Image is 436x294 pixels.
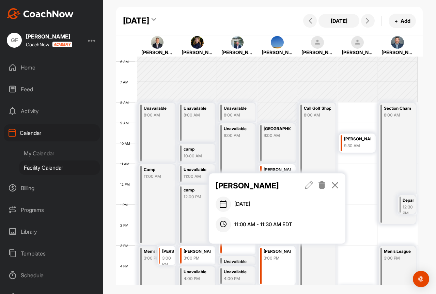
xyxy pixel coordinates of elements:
[184,194,211,200] div: 12:00 PM
[264,133,291,139] div: 9:00 AM
[4,201,100,218] div: Programs
[4,267,100,284] div: Schedule
[224,105,251,112] div: Unavailable
[182,49,213,56] div: [PERSON_NAME]
[26,34,72,39] div: [PERSON_NAME]
[4,59,100,76] div: Home
[184,153,211,159] div: 10:00 AM
[7,33,22,48] div: GF
[234,221,292,229] span: 11:00 AM - 11:30 AM EDT
[4,124,100,141] div: Calendar
[116,182,137,186] div: 12 PM
[403,197,414,204] div: Department Leaders Meeting
[19,146,100,160] div: My Calendar
[224,125,251,133] div: Unavailable
[224,276,251,282] div: 4:00 PM
[116,264,135,268] div: 4 PM
[144,105,171,112] div: Unavailable
[4,223,100,240] div: Library
[52,42,72,47] img: CoachNow acadmey
[264,255,291,261] div: 3:00 PM
[144,166,171,174] div: Camp
[4,103,100,120] div: Activity
[184,268,211,276] div: Unavailable
[384,255,411,261] div: 3:00 PM
[116,284,135,289] div: 5 PM
[141,49,173,56] div: [PERSON_NAME]
[304,112,331,118] div: 8:00 AM
[19,160,100,175] div: Facility Calendar
[224,268,251,276] div: Unavailable
[184,186,211,194] div: camp
[184,173,211,180] div: 11:00 AM
[216,180,292,191] p: [PERSON_NAME]
[391,36,404,49] img: square_2188944b32105364a078cb753be2f824.jpg
[184,105,211,112] div: Unavailable
[4,180,100,197] div: Billing
[224,258,251,266] div: Unavailable
[384,105,411,112] div: Section Championship?
[403,204,414,216] div: 12:30 PM
[413,271,429,287] div: Open Intercom Messenger
[184,166,211,174] div: Unavailable
[184,255,211,261] div: 3:00 PM
[224,133,251,139] div: 9:00 AM
[221,49,253,56] div: [PERSON_NAME]
[116,121,136,125] div: 9 AM
[262,49,293,56] div: [PERSON_NAME]
[231,36,244,49] img: square_446d4912c97095f53e069ee915ff1568.jpg
[344,143,371,149] div: 9:30 AM
[116,162,136,166] div: 11 AM
[123,15,149,27] div: [DATE]
[151,36,164,49] img: square_1cc27a374cabf7354932ba9b093d3e92.jpg
[7,8,74,19] img: CoachNow
[224,112,251,118] div: 8:00 AM
[191,36,204,49] img: square_709eb04eea1884cdf60b346a360604b7.jpg
[184,276,211,282] div: 4:00 PM
[301,49,333,56] div: [PERSON_NAME]
[116,203,135,207] div: 1 PM
[389,14,416,28] button: +Add
[234,200,250,208] span: [DATE]
[116,244,135,248] div: 3 PM
[342,49,373,56] div: [PERSON_NAME] [PERSON_NAME]
[384,112,411,118] div: 8:00 AM
[264,248,291,256] div: [PERSON_NAME]
[116,223,135,227] div: 2 PM
[162,248,174,256] div: [PERSON_NAME]
[304,105,331,112] div: Call Golf Shop [PHONE_NUMBER]
[311,36,324,49] img: square_default-ef6cabf814de5a2bf16c804365e32c732080f9872bdf737d349900a9daf73cf9.png
[144,248,171,256] div: Men's League
[184,248,211,256] div: [PERSON_NAME]
[144,255,171,261] div: 3:00 PM
[4,81,100,98] div: Feed
[144,112,171,118] div: 8:00 AM
[384,248,411,256] div: Men's League
[264,125,291,133] div: [GEOGRAPHIC_DATA]
[264,166,291,174] div: [PERSON_NAME]
[116,80,135,84] div: 7 AM
[162,255,174,267] div: 3:00 PM
[116,60,136,64] div: 6 AM
[381,49,413,56] div: [PERSON_NAME]
[344,135,371,143] div: [PERSON_NAME]
[184,145,211,153] div: camp
[351,36,364,49] img: square_default-ef6cabf814de5a2bf16c804365e32c732080f9872bdf737d349900a9daf73cf9.png
[4,245,100,262] div: Templates
[144,173,171,180] div: 11:00 AM
[394,17,398,25] span: +
[318,14,359,28] button: [DATE]
[116,100,136,105] div: 8 AM
[271,36,284,49] img: square_6c8f0e0a31fe28570eabc462bee4daaf.jpg
[184,112,211,118] div: 8:00 AM
[116,141,137,145] div: 10 AM
[26,42,72,47] div: CoachNow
